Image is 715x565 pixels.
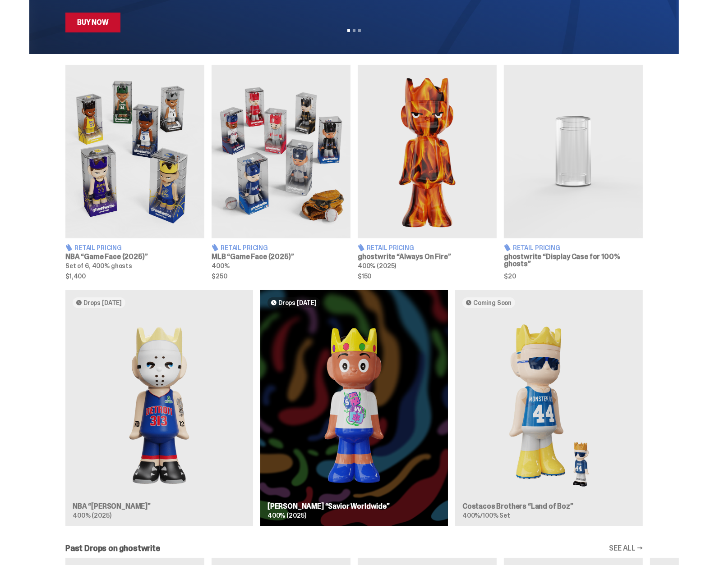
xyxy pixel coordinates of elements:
[268,503,441,510] h3: [PERSON_NAME] “Savior Worldwide”
[358,29,361,32] button: View slide 3
[504,65,643,238] img: Display Case for 100% ghosts
[513,245,560,251] span: Retail Pricing
[358,65,497,279] a: Always On Fire Retail Pricing
[278,299,317,306] span: Drops [DATE]
[212,273,351,279] span: $250
[268,315,441,496] img: Savior Worldwide
[504,273,643,279] span: $20
[73,503,246,510] h3: NBA “[PERSON_NAME]”
[65,65,204,238] img: Game Face (2025)
[358,253,497,260] h3: ghostwrite “Always On Fire”
[83,299,122,306] span: Drops [DATE]
[212,262,229,270] span: 400%
[65,273,204,279] span: $1,400
[358,65,497,238] img: Always On Fire
[65,65,204,279] a: Game Face (2025) Retail Pricing
[65,544,160,552] h2: Past Drops on ghostwrite
[65,253,204,260] h3: NBA “Game Face (2025)”
[73,511,111,519] span: 400% (2025)
[504,65,643,279] a: Display Case for 100% ghosts Retail Pricing
[268,511,306,519] span: 400% (2025)
[212,253,351,260] h3: MLB “Game Face (2025)”
[358,262,396,270] span: 400% (2025)
[212,65,351,238] img: Game Face (2025)
[462,315,636,496] img: Land of Boz
[65,262,132,270] span: Set of 6, 400% ghosts
[65,13,120,32] a: Buy Now
[504,253,643,268] h3: ghostwrite “Display Case for 100% ghosts”
[609,545,643,552] a: SEE ALL →
[212,65,351,279] a: Game Face (2025) Retail Pricing
[73,315,246,496] img: Eminem
[462,511,510,519] span: 400%/100% Set
[347,29,350,32] button: View slide 1
[353,29,355,32] button: View slide 2
[74,245,122,251] span: Retail Pricing
[367,245,414,251] span: Retail Pricing
[462,503,636,510] h3: Costacos Brothers “Land of Boz”
[358,273,497,279] span: $150
[473,299,512,306] span: Coming Soon
[221,245,268,251] span: Retail Pricing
